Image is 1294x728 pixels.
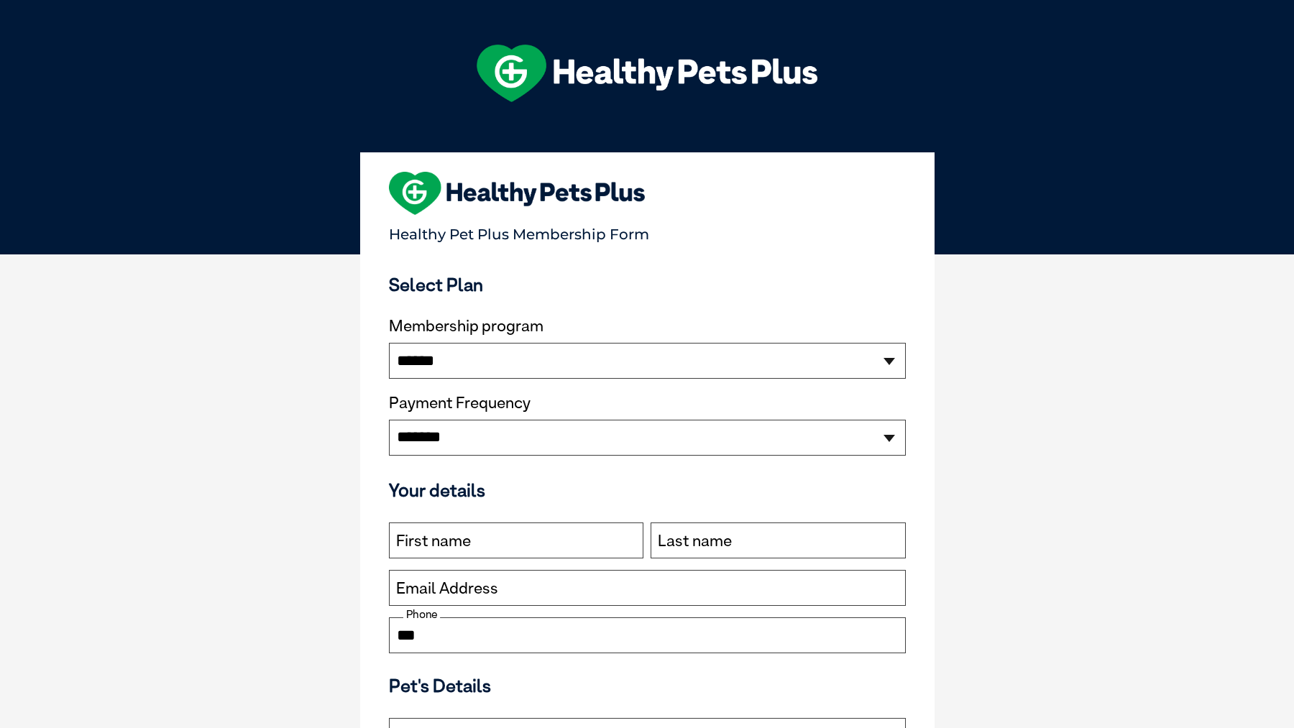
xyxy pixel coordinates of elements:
[658,532,732,550] label: Last name
[389,317,906,336] label: Membership program
[389,479,906,501] h3: Your details
[389,172,646,215] img: heart-shape-hpp-logo-large.png
[389,394,531,413] label: Payment Frequency
[383,675,912,696] h3: Pet's Details
[477,45,817,102] img: hpp-logo-landscape-green-white.png
[396,532,471,550] label: First name
[389,274,906,295] h3: Select Plan
[396,579,498,598] label: Email Address
[403,608,440,621] label: Phone
[389,219,906,243] p: Healthy Pet Plus Membership Form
